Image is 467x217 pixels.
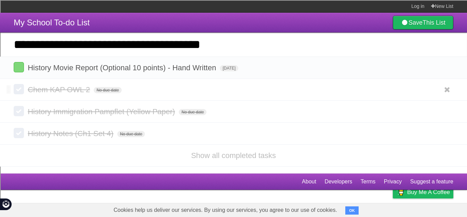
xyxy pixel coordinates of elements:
[14,106,24,116] label: Done
[393,16,453,29] a: SaveThis List
[345,206,359,215] button: OK
[191,151,276,160] a: Show all completed tasks
[179,109,206,115] span: No due date
[3,27,464,34] div: Options
[28,63,218,72] span: History Movie Report (Optional 10 points) - Hand Written
[117,131,145,137] span: No due date
[14,128,24,138] label: Done
[28,107,177,116] span: History Immigration Pampflet (Yellow Paper)
[220,65,238,71] span: [DATE]
[3,34,464,40] div: Sign out
[3,21,464,27] div: Delete
[3,3,464,9] div: Sort A > Z
[94,87,121,93] span: No due date
[14,18,90,27] span: My School To-do List
[28,85,92,94] span: Chem KAP OWL 2
[3,9,464,15] div: Sort New > Old
[107,203,344,217] span: Cookies help us deliver our services. By using our services, you agree to our use of cookies.
[423,19,445,26] b: This List
[3,46,464,52] div: Move To ...
[28,129,115,138] span: History Notes (Ch1 Set 4)
[14,62,24,72] label: Done
[14,84,24,94] label: Done
[3,40,464,46] div: Rename
[3,15,464,21] div: Move To ...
